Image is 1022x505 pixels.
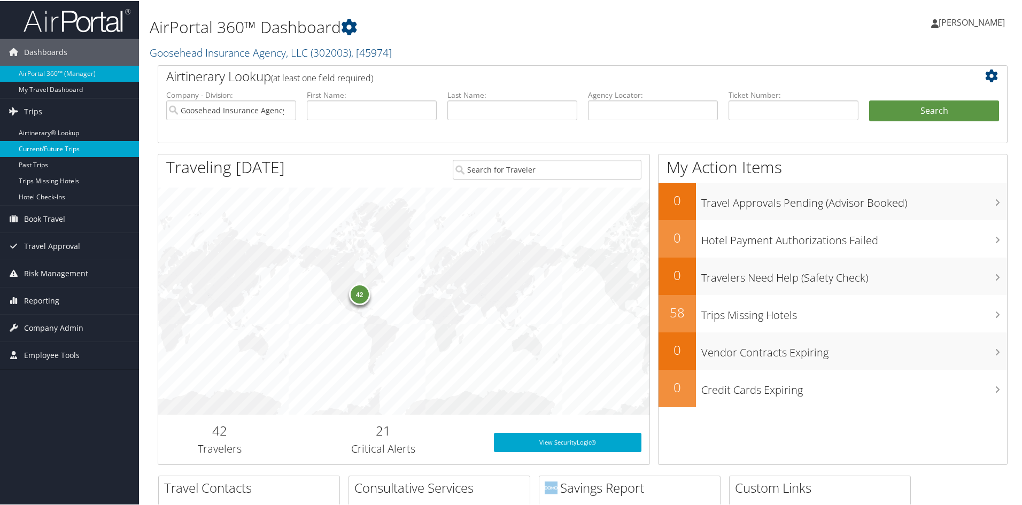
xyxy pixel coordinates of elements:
h3: Credit Cards Expiring [701,376,1007,397]
label: Ticket Number: [729,89,858,99]
h3: Critical Alerts [289,440,478,455]
span: Travel Approval [24,232,80,259]
div: 42 [349,283,370,304]
a: 58Trips Missing Hotels [659,294,1007,331]
a: 0Vendor Contracts Expiring [659,331,1007,369]
span: (at least one field required) [271,71,373,83]
button: Search [869,99,999,121]
h2: Consultative Services [354,478,530,496]
span: Dashboards [24,38,67,65]
label: Agency Locator: [588,89,718,99]
label: First Name: [307,89,437,99]
span: ( 302003 ) [311,44,351,59]
h3: Hotel Payment Authorizations Failed [701,227,1007,247]
span: Trips [24,97,42,124]
h3: Vendor Contracts Expiring [701,339,1007,359]
a: 0Credit Cards Expiring [659,369,1007,406]
input: Search for Traveler [453,159,641,178]
h3: Travelers [166,440,273,455]
h3: Travelers Need Help (Safety Check) [701,264,1007,284]
span: Risk Management [24,259,88,286]
a: Goosehead Insurance Agency, LLC [150,44,392,59]
span: Book Travel [24,205,65,231]
h2: 21 [289,421,478,439]
h3: Travel Approvals Pending (Advisor Booked) [701,189,1007,209]
span: Employee Tools [24,341,80,368]
a: [PERSON_NAME] [931,5,1016,37]
h2: 0 [659,265,696,283]
h2: 0 [659,228,696,246]
a: 0Travel Approvals Pending (Advisor Booked) [659,182,1007,219]
h3: Trips Missing Hotels [701,301,1007,322]
h2: 58 [659,302,696,321]
span: , [ 45974 ] [351,44,392,59]
h2: 42 [166,421,273,439]
label: Company - Division: [166,89,296,99]
h2: Custom Links [735,478,910,496]
h2: 0 [659,190,696,208]
h1: My Action Items [659,155,1007,177]
a: 0Hotel Payment Authorizations Failed [659,219,1007,257]
label: Last Name: [447,89,577,99]
img: domo-logo.png [545,480,558,493]
h2: Travel Contacts [164,478,339,496]
h1: AirPortal 360™ Dashboard [150,15,727,37]
a: View SecurityLogic® [494,432,641,451]
h2: 0 [659,377,696,395]
h2: Savings Report [545,478,720,496]
span: Reporting [24,286,59,313]
h2: Airtinerary Lookup [166,66,928,84]
span: Company Admin [24,314,83,340]
a: 0Travelers Need Help (Safety Check) [659,257,1007,294]
h1: Traveling [DATE] [166,155,285,177]
img: airportal-logo.png [24,7,130,32]
h2: 0 [659,340,696,358]
span: [PERSON_NAME] [939,15,1005,27]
